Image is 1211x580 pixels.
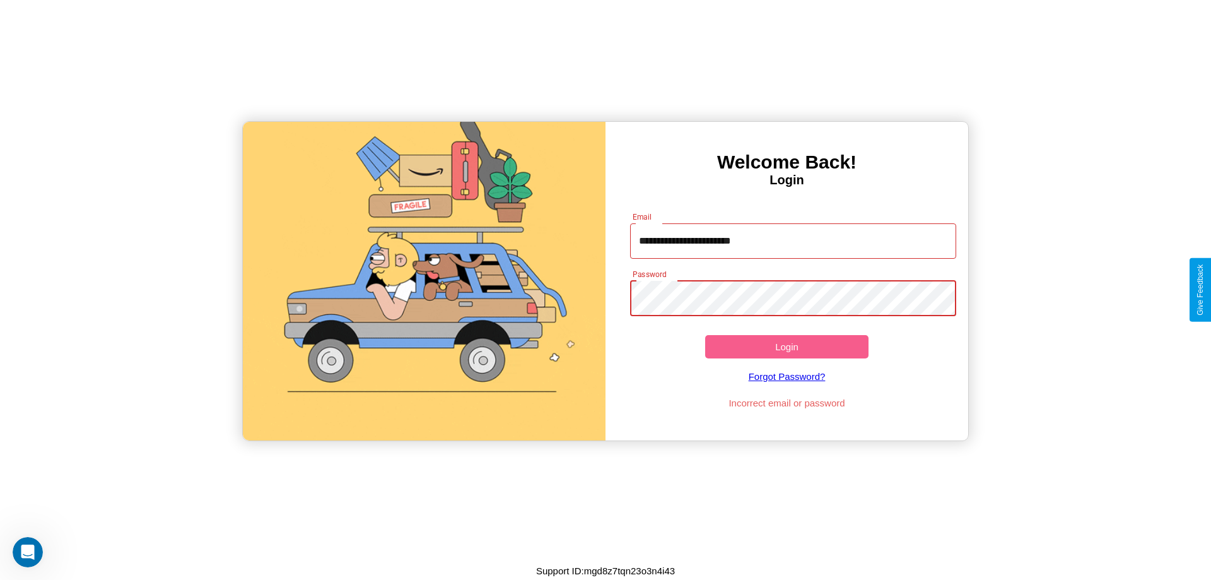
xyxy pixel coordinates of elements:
label: Password [633,269,666,280]
div: Give Feedback [1196,264,1205,316]
iframe: Intercom live chat [13,537,43,567]
h4: Login [605,173,968,187]
button: Login [705,335,869,358]
p: Incorrect email or password [624,394,951,411]
h3: Welcome Back! [605,151,968,173]
label: Email [633,211,652,222]
a: Forgot Password? [624,358,951,394]
img: gif [243,122,605,441]
p: Support ID: mgd8z7tqn23o3n4i43 [536,562,675,579]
